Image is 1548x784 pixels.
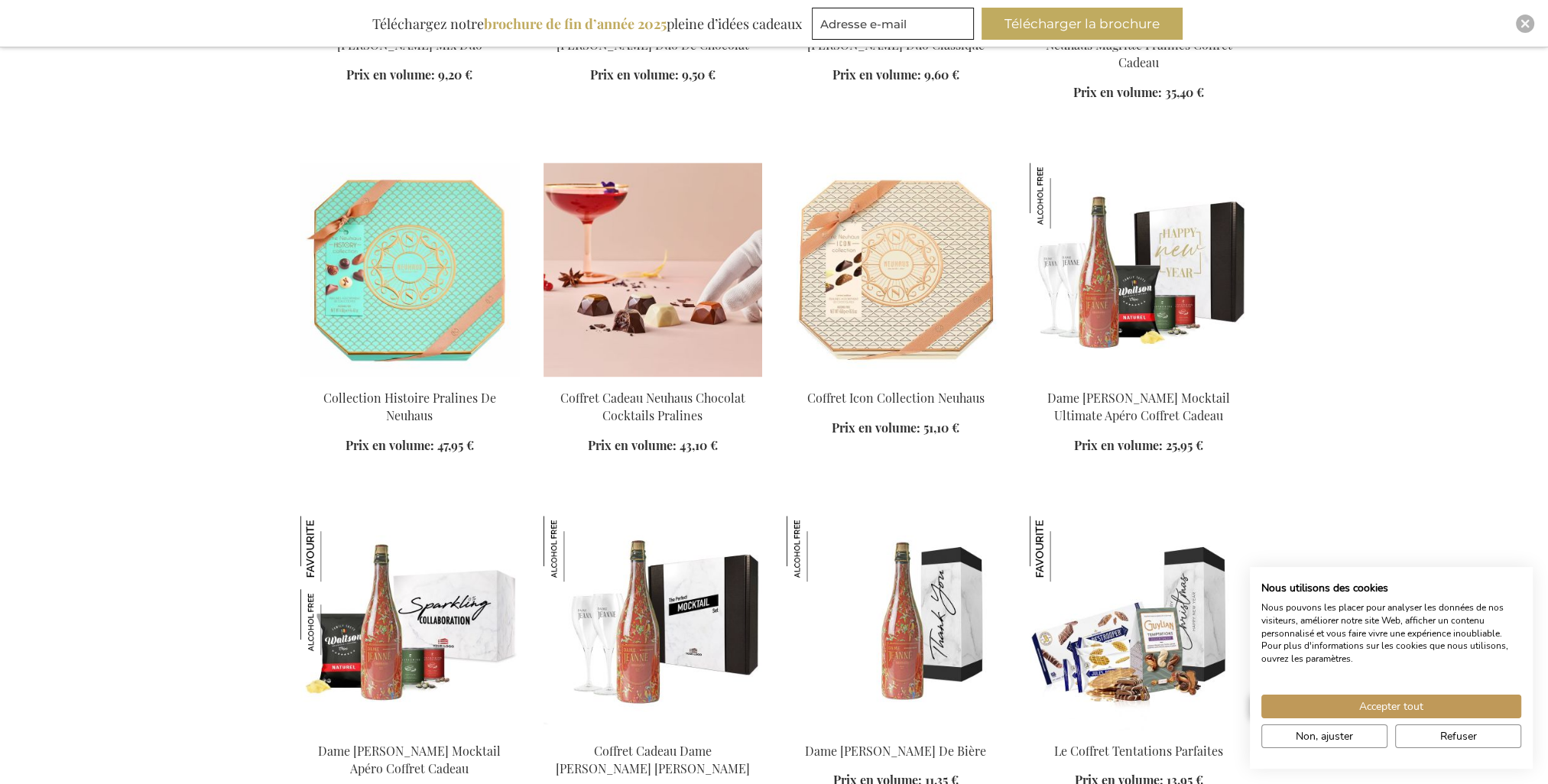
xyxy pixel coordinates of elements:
img: Dame Jeanne Bière Mocktail Apéro Coffret Cadeau [300,516,366,582]
img: Coffret Cadeau Neuhaus Chocolat Cocktails Pralines [544,163,762,377]
a: Coffret Cadeau Dame Jeanne Mocktail De Bière Coffret Cadeau Dame Jeanne Mocktail De Bière [544,724,762,738]
span: 51,10 € [923,420,959,436]
img: Collection Histoire Pralines De Neuhaus [300,163,519,377]
form: marketing offers and promotions [812,8,978,44]
span: Prix en volume: [1074,437,1163,453]
a: Prix en volume: 51,10 € [832,420,959,437]
span: Non, ajuster [1296,728,1353,744]
a: Dame Jeanne Bière Mocktail Ultimate Apéro Coffret Cadeau Dame Jeanne Bière Mocktail Ultimate Apér... [1030,371,1248,385]
a: Prix en volume: 9,20 € [346,66,472,84]
a: Coffret Icon Collection Neuhaus - Exclusive Business Gifts [787,371,1005,385]
button: Refuser tous les cookies [1395,724,1521,748]
span: Prix en volume: [1073,84,1162,100]
img: Dame Jeanne Mocktail De Bière [787,516,852,582]
span: Prix en volume: [346,437,434,453]
span: 9,50 € [682,66,716,83]
button: Ajustez les préférences de cookie [1261,724,1387,748]
img: Coffret Cadeau Dame Jeanne Mocktail De Bière [544,516,609,582]
span: 9,20 € [438,66,472,83]
h2: Nous utilisons des cookies [1261,582,1521,595]
span: Accepter tout [1359,698,1423,714]
a: Dame [PERSON_NAME] De Bière [805,743,986,759]
button: Accepter tous les cookies [1261,695,1521,718]
a: Coffret Cadeau Dame [PERSON_NAME] [PERSON_NAME] [556,743,750,776]
img: Dame Jeanne Beer Mocktail Apéro Gift Box [300,516,519,730]
a: Prix en volume: 9,60 € [832,66,959,84]
img: Dame Jeanne Bière Mocktail Ultimate Apéro Coffret Cadeau [1030,163,1248,377]
span: 25,95 € [1166,437,1203,453]
span: Prix en volume: [346,66,435,83]
p: Nous pouvons les placer pour analyser les données de nos visiteurs, améliorer notre site Web, aff... [1261,601,1521,666]
a: Collection Histoire Pralines De Neuhaus [300,371,519,385]
img: Close [1520,19,1530,28]
a: Dame [PERSON_NAME] Mocktail Ultimate Apéro Coffret Cadeau [1047,390,1230,423]
img: Coffret Icon Collection Neuhaus - Exclusive Business Gifts [787,163,1005,377]
a: Dame [PERSON_NAME] Mocktail Apéro Coffret Cadeau [318,743,501,776]
a: Prix en volume: 25,95 € [1074,437,1203,455]
span: 9,60 € [924,66,959,83]
span: 47,95 € [437,437,474,453]
img: Le Coffret Tentations Parfaites [1030,516,1095,582]
span: 35,40 € [1165,84,1204,100]
img: Dame Jeanne Bière Mocktail Ultimate Apéro Coffret Cadeau [1030,163,1095,228]
a: Prix en volume: 47,95 € [346,437,474,455]
b: brochure de fin d’année 2025 [484,15,667,33]
a: Dame Jeanne Beer Mocktail Apéro Gift Box Dame Jeanne Bière Mocktail Apéro Coffret Cadeau Dame Jea... [300,724,519,738]
img: Dame Jeanne Bière Mocktail Apéro Coffret Cadeau [300,589,366,655]
span: Prix en volume: [832,66,921,83]
a: Coffret Icon Collection Neuhaus [807,390,985,406]
a: Le Coffret Tentations Parfaites [1054,743,1223,759]
img: The Perfect Temptations Box [1030,516,1248,730]
a: Prix en volume: 35,40 € [1073,84,1204,102]
img: Dame Jeanne Mocktail De Bière [787,516,1005,730]
span: Prix en volume: [590,66,679,83]
span: Prix en volume: [832,420,920,436]
a: The Perfect Temptations Box Le Coffret Tentations Parfaites [1030,724,1248,738]
a: Prix en volume: 9,50 € [590,66,716,84]
a: Collection Histoire Pralines De Neuhaus [323,390,496,423]
button: Télécharger la brochure [982,8,1183,40]
div: Téléchargez notre pleine d’idées cadeaux [365,8,809,40]
div: Close [1516,15,1534,33]
img: Coffret Cadeau Dame Jeanne Mocktail De Bière [544,516,762,730]
a: Dame Jeanne Mocktail De Bière Dame Jeanne Mocktail De Bière [787,724,1005,738]
span: Refuser [1440,728,1477,744]
input: Adresse e-mail [812,8,974,40]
